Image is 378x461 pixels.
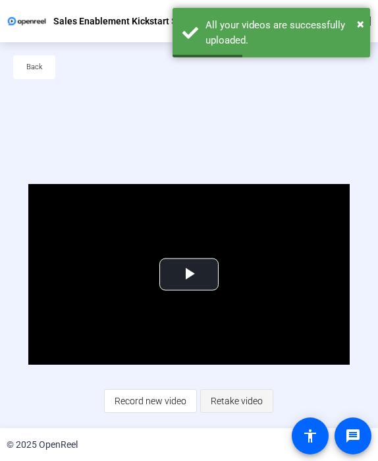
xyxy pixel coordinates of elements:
div: © 2025 OpenReel [7,438,78,452]
mat-icon: message [345,428,361,444]
p: Sales Enablement Kickstart Self Recording [53,13,233,29]
div: Video Player [28,184,350,365]
button: Record new video [104,389,197,413]
span: × [357,16,364,32]
img: OpenReel logo [7,15,47,28]
button: Play Video [159,258,219,290]
span: Back [26,57,43,77]
div: All your videos are successfully uploaded. [205,18,360,47]
button: Back [13,55,55,79]
span: Record new video [115,388,186,414]
span: Retake video [211,388,263,414]
mat-icon: accessibility [302,428,318,444]
button: Retake video [200,389,273,413]
button: Close [357,14,364,34]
